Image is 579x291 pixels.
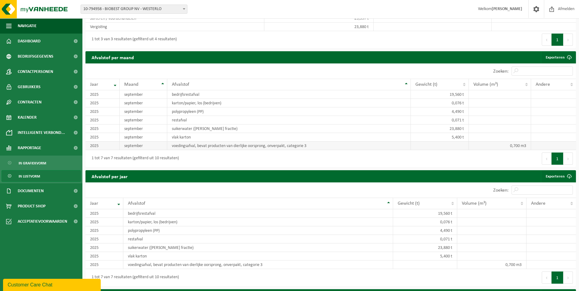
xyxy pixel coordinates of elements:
td: 0,071 t [411,116,469,124]
td: voedingsafval, bevat producten van dierlijke oorsprong, onverpakt, categorie 3 [167,142,411,150]
td: 4,490 t [411,107,469,116]
td: 2025 [85,260,123,269]
td: 2025 [85,142,120,150]
span: Kalender [18,110,37,125]
td: bedrijfsrestafval [123,209,393,218]
span: Andere [531,201,545,206]
td: 2025 [85,209,123,218]
td: 0,700 m3 [457,260,527,269]
td: 0,071 t [393,235,457,243]
span: In grafiekvorm [19,157,46,169]
button: Next [563,271,573,284]
td: 2025 [85,124,120,133]
span: Documenten [18,183,44,199]
label: Zoeken: [493,69,508,74]
button: 1 [552,34,563,46]
span: Volume (m³) [473,82,498,87]
td: 2025 [85,133,120,142]
td: suikerwater ([PERSON_NAME] fractie) [123,243,393,252]
a: Exporteren [541,170,575,182]
span: Navigatie [18,18,37,34]
td: voedingsafval, bevat producten van dierlijke oorsprong, onverpakt, categorie 3 [123,260,393,269]
span: In lijstvorm [19,171,40,182]
strong: [PERSON_NAME] [492,7,522,11]
td: september [120,124,167,133]
td: 0,076 t [411,99,469,107]
td: vlak karton [123,252,393,260]
td: 5,400 t [411,133,469,142]
div: 1 tot 7 van 7 resultaten (gefilterd uit 10 resultaten) [89,272,179,283]
td: september [120,133,167,142]
span: Gewicht (t) [415,82,437,87]
span: Acceptatievoorwaarden [18,214,67,229]
span: Intelligente verbond... [18,125,65,140]
td: 2025 [85,235,123,243]
td: september [120,107,167,116]
span: Dashboard [18,34,41,49]
div: 1 tot 7 van 7 resultaten (gefilterd uit 10 resultaten) [89,153,179,164]
h2: Afvalstof per maand [85,51,140,63]
td: september [120,90,167,99]
td: 23,880 t [264,23,374,31]
td: restafval [123,235,393,243]
td: september [120,99,167,107]
button: 1 [552,153,563,165]
td: 4,490 t [393,226,457,235]
td: 0,076 t [393,218,457,226]
span: Jaar [90,201,98,206]
td: bedrijfsrestafval [167,90,411,99]
button: Previous [542,34,552,46]
button: Next [563,153,573,165]
td: karton/papier, los (bedrijven) [123,218,393,226]
td: 2025 [85,243,123,252]
span: Rapportage [18,140,41,156]
span: Contracten [18,95,42,110]
td: september [120,116,167,124]
span: Afvalstof [172,82,189,87]
td: Vergisting [85,23,264,31]
td: 2025 [85,99,120,107]
span: Contactpersonen [18,64,53,79]
td: 19,560 t [411,90,469,99]
button: Previous [542,153,552,165]
span: 10-794958 - BIOBEST GROUP NV - WESTERLO [81,5,187,14]
a: In lijstvorm [2,170,81,182]
span: Jaar [90,82,98,87]
td: september [120,142,167,150]
span: Gebruikers [18,79,41,95]
td: 19,560 t [393,209,457,218]
iframe: chat widget [3,278,102,291]
td: polypropyleen (PP) [167,107,411,116]
td: karton/papier, los (bedrijven) [167,99,411,107]
button: 1 [552,271,563,284]
span: Afvalstof [128,201,145,206]
span: Bedrijfsgegevens [18,49,53,64]
td: suikerwater ([PERSON_NAME] fractie) [167,124,411,133]
button: Previous [542,271,552,284]
span: Andere [536,82,550,87]
a: In grafiekvorm [2,157,81,169]
td: 23,880 t [393,243,457,252]
a: Exporteren [541,51,575,63]
td: 23,880 t [411,124,469,133]
span: Maand [124,82,138,87]
td: polypropyleen (PP) [123,226,393,235]
td: restafval [167,116,411,124]
div: 1 tot 3 van 3 resultaten (gefilterd uit 4 resultaten) [89,34,177,45]
td: 2025 [85,116,120,124]
h2: Afvalstof per jaar [85,170,134,182]
span: 10-794958 - BIOBEST GROUP NV - WESTERLO [81,5,187,13]
span: Product Shop [18,199,45,214]
td: vlak karton [167,133,411,142]
td: 5,400 t [393,252,457,260]
td: 2025 [85,218,123,226]
td: 2025 [85,90,120,99]
td: 2025 [85,107,120,116]
td: 2025 [85,226,123,235]
span: Gewicht (t) [398,201,420,206]
td: 2025 [85,252,123,260]
label: Zoeken: [493,188,508,193]
span: Volume (m³) [462,201,487,206]
td: 0,700 m3 [469,142,531,150]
